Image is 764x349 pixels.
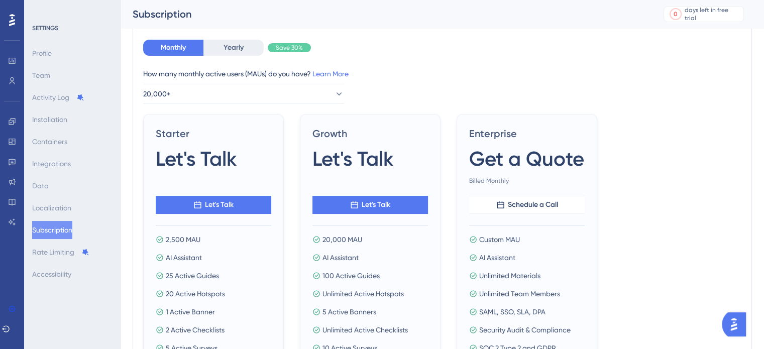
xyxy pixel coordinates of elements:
[312,70,349,78] a: Learn More
[312,127,428,141] span: Growth
[479,288,560,300] span: Unlimited Team Members
[166,270,219,282] span: 25 Active Guides
[203,40,264,56] button: Yearly
[32,199,71,217] button: Localization
[322,270,380,282] span: 100 Active Guides
[322,306,376,318] span: 5 Active Banners
[32,243,89,261] button: Rate Limiting
[322,288,404,300] span: Unlimited Active Hotspots
[166,324,225,336] span: 2 Active Checklists
[32,110,67,129] button: Installation
[156,127,271,141] span: Starter
[143,88,171,100] span: 20,000+
[312,196,428,214] button: Let's Talk
[722,309,752,339] iframe: UserGuiding AI Assistant Launcher
[205,199,234,211] span: Let's Talk
[166,234,200,246] span: 2,500 MAU
[674,10,678,18] div: 0
[469,196,585,214] button: Schedule a Call
[156,196,271,214] button: Let's Talk
[469,145,584,173] span: Get a Quote
[32,265,71,283] button: Accessibility
[32,44,52,62] button: Profile
[32,221,72,239] button: Subscription
[156,145,237,173] span: Let's Talk
[685,6,740,22] div: days left in free trial
[362,199,390,211] span: Let's Talk
[32,177,49,195] button: Data
[469,127,585,141] span: Enterprise
[166,306,215,318] span: 1 Active Banner
[32,24,114,32] div: SETTINGS
[143,40,203,56] button: Monthly
[143,68,741,80] div: How many monthly active users (MAUs) do you have?
[276,44,303,52] span: Save 30%
[166,288,225,300] span: 20 Active Hotspots
[322,234,362,246] span: 20,000 MAU
[469,177,585,185] span: Billed Monthly
[133,7,638,21] div: Subscription
[479,270,540,282] span: Unlimited Materials
[32,88,84,106] button: Activity Log
[312,145,394,173] span: Let's Talk
[479,252,515,264] span: AI Assistant
[143,84,344,104] button: 20,000+
[166,252,202,264] span: AI Assistant
[479,234,520,246] span: Custom MAU
[322,324,408,336] span: Unlimited Active Checklists
[32,155,71,173] button: Integrations
[32,133,67,151] button: Containers
[508,199,558,211] span: Schedule a Call
[479,324,571,336] span: Security Audit & Compliance
[322,252,359,264] span: AI Assistant
[32,66,50,84] button: Team
[479,306,545,318] span: SAML, SSO, SLA, DPA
